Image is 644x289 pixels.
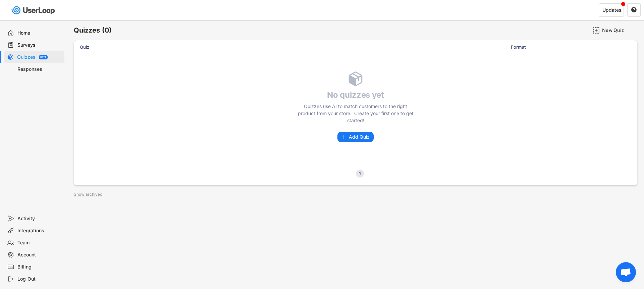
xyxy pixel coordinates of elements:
div: BETA [40,56,46,58]
h4: No quizzes yet [295,90,416,100]
button: Add Quiz [337,132,374,142]
span: Add Quiz [349,135,370,139]
img: userloop-logo-01.svg [10,3,57,17]
img: AddMajor.svg [593,27,600,34]
div: 1 [356,171,364,176]
div: Billing [17,264,62,270]
div: Team [17,240,62,246]
button:  [631,7,637,13]
div: Updates [602,8,621,12]
div: Responses [17,66,62,73]
div: Integrations [17,228,62,234]
div: Home [17,30,62,36]
div: Format [511,44,578,50]
div: New Quiz [602,27,636,33]
div: Ouvrir le chat [616,262,636,282]
div: Surveys [17,42,62,48]
div: Account [17,252,62,258]
div: Log Out [17,276,62,282]
div: Quizzes [17,54,36,60]
div: Quiz [80,44,507,50]
div: Show archived [74,192,102,196]
h6: Quizzes (0) [74,26,112,35]
div: Activity [17,215,62,222]
div: Quizzes use AI to match customers to the right product from your store. Create your first one to ... [295,103,416,124]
